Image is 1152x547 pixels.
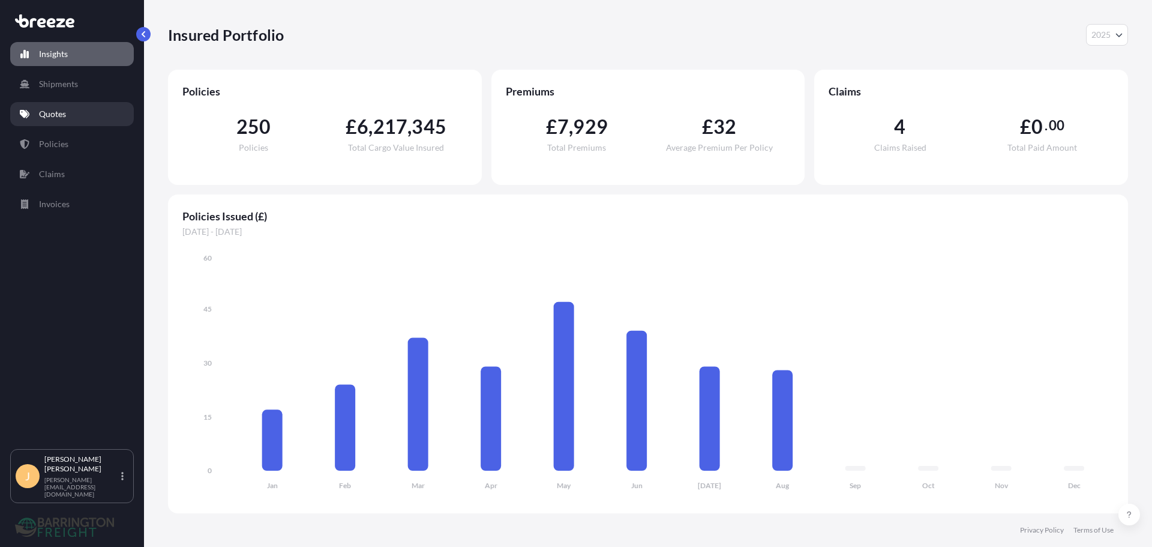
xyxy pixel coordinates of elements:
[182,209,1114,223] span: Policies Issued (£)
[373,117,408,136] span: 217
[348,144,444,152] span: Total Cargo Value Insured
[25,470,30,482] span: J
[44,476,119,498] p: [PERSON_NAME][EMAIL_ADDRESS][DOMAIN_NAME]
[203,253,212,262] tspan: 60
[412,117,446,136] span: 345
[236,117,271,136] span: 250
[10,192,134,216] a: Invoices
[1031,117,1043,136] span: 0
[339,481,351,490] tspan: Feb
[547,144,606,152] span: Total Premiums
[168,25,284,44] p: Insured Portfolio
[182,84,467,98] span: Policies
[203,358,212,367] tspan: 30
[1049,121,1064,130] span: 00
[357,117,368,136] span: 6
[850,481,861,490] tspan: Sep
[1020,525,1064,535] a: Privacy Policy
[894,117,905,136] span: 4
[702,117,713,136] span: £
[10,72,134,96] a: Shipments
[44,455,119,474] p: [PERSON_NAME] [PERSON_NAME]
[995,481,1009,490] tspan: Nov
[39,168,65,180] p: Claims
[557,481,571,490] tspan: May
[10,162,134,186] a: Claims
[666,144,773,152] span: Average Premium Per Policy
[713,117,736,136] span: 32
[15,518,114,537] img: organization-logo
[239,144,268,152] span: Policies
[208,466,212,475] tspan: 0
[1068,481,1081,490] tspan: Dec
[776,481,790,490] tspan: Aug
[1091,29,1111,41] span: 2025
[506,84,791,98] span: Premiums
[39,48,68,60] p: Insights
[203,304,212,313] tspan: 45
[573,117,608,136] span: 929
[1007,144,1077,152] span: Total Paid Amount
[412,481,425,490] tspan: Mar
[698,481,721,490] tspan: [DATE]
[39,198,70,210] p: Invoices
[346,117,357,136] span: £
[10,132,134,156] a: Policies
[631,481,643,490] tspan: Jun
[10,42,134,66] a: Insights
[1086,24,1128,46] button: Year Selector
[829,84,1114,98] span: Claims
[546,117,557,136] span: £
[39,138,68,150] p: Policies
[203,413,212,422] tspan: 15
[569,117,573,136] span: ,
[267,481,278,490] tspan: Jan
[39,78,78,90] p: Shipments
[874,144,926,152] span: Claims Raised
[485,481,497,490] tspan: Apr
[922,481,935,490] tspan: Oct
[1045,121,1048,130] span: .
[39,108,66,120] p: Quotes
[182,226,1114,238] span: [DATE] - [DATE]
[1073,525,1114,535] a: Terms of Use
[557,117,569,136] span: 7
[407,117,412,136] span: ,
[10,102,134,126] a: Quotes
[368,117,373,136] span: ,
[1020,117,1031,136] span: £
